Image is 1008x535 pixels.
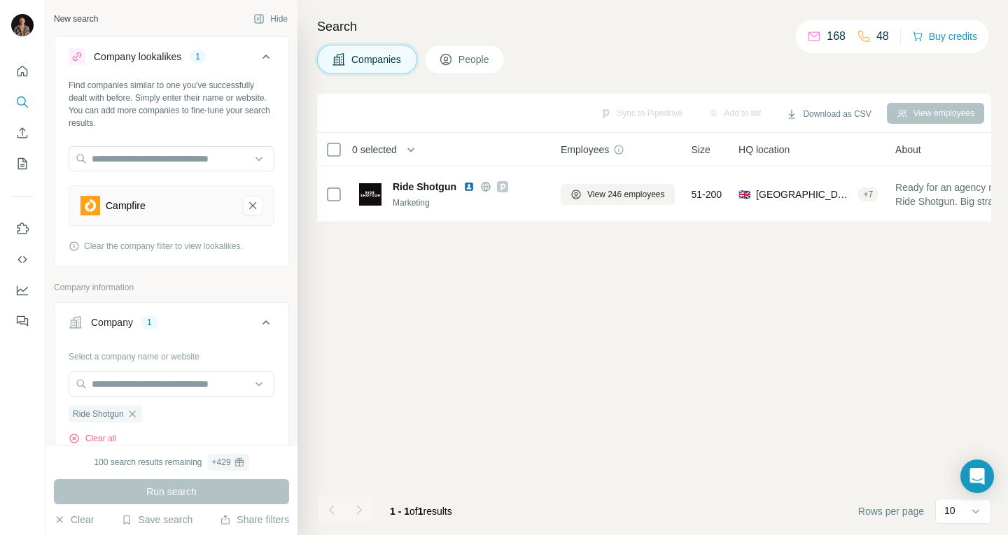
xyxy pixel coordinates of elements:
button: Clear all [69,432,116,445]
button: Hide [244,8,297,29]
button: Feedback [11,308,34,334]
span: Clear the company filter to view lookalikes. [84,240,243,252]
div: 1 [190,50,206,63]
p: 168 [827,28,846,45]
button: Enrich CSV [11,120,34,145]
button: Download as CSV [776,104,881,124]
p: Company information [54,281,289,294]
button: Company lookalikes1 [55,40,288,79]
h4: Search [317,17,991,36]
span: [GEOGRAPHIC_DATA] [756,187,852,201]
span: Ride Shotgun [393,180,456,194]
button: Dashboard [11,278,34,303]
span: People [458,52,491,66]
span: Size [692,143,710,157]
div: + 7 [857,188,878,201]
div: Company lookalikes [94,50,181,64]
span: of [409,506,418,517]
button: My lists [11,151,34,176]
span: View 246 employees [587,188,665,201]
span: Companies [351,52,402,66]
img: LinkedIn logo [463,181,475,192]
span: HQ location [738,143,790,157]
img: Campfire-logo [80,196,100,215]
span: Rows per page [858,504,924,518]
span: results [390,506,452,517]
div: 100 search results remaining [94,454,248,471]
button: Company1 [55,306,288,345]
p: 48 [876,28,889,45]
button: Campfire-remove-button [243,196,262,215]
div: 1 [141,316,157,329]
span: 0 selected [352,143,397,157]
button: Buy credits [912,27,977,46]
span: 1 [418,506,423,517]
div: Find companies similar to one you've successfully dealt with before. Simply enter their name or w... [69,79,274,129]
button: View 246 employees [561,184,675,205]
img: Avatar [11,14,34,36]
span: 51-200 [692,187,722,201]
img: Logo of Ride Shotgun [359,183,381,206]
span: Ride Shotgun [73,408,124,420]
button: Use Surfe on LinkedIn [11,216,34,241]
span: About [895,143,921,157]
button: Save search [121,513,192,527]
div: Select a company name or website [69,345,274,363]
span: 1 - 1 [390,506,409,517]
span: 🇬🇧 [738,187,750,201]
button: Quick start [11,59,34,84]
button: Clear [54,513,94,527]
div: Marketing [393,197,544,209]
div: Open Intercom Messenger [960,459,994,493]
div: New search [54,13,98,25]
div: Campfire [106,199,146,213]
button: Share filters [220,513,289,527]
p: 10 [944,504,955,518]
div: + 429 [212,456,231,469]
button: Use Surfe API [11,247,34,272]
div: Company [91,315,133,329]
button: Search [11,90,34,115]
span: Employees [561,143,609,157]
